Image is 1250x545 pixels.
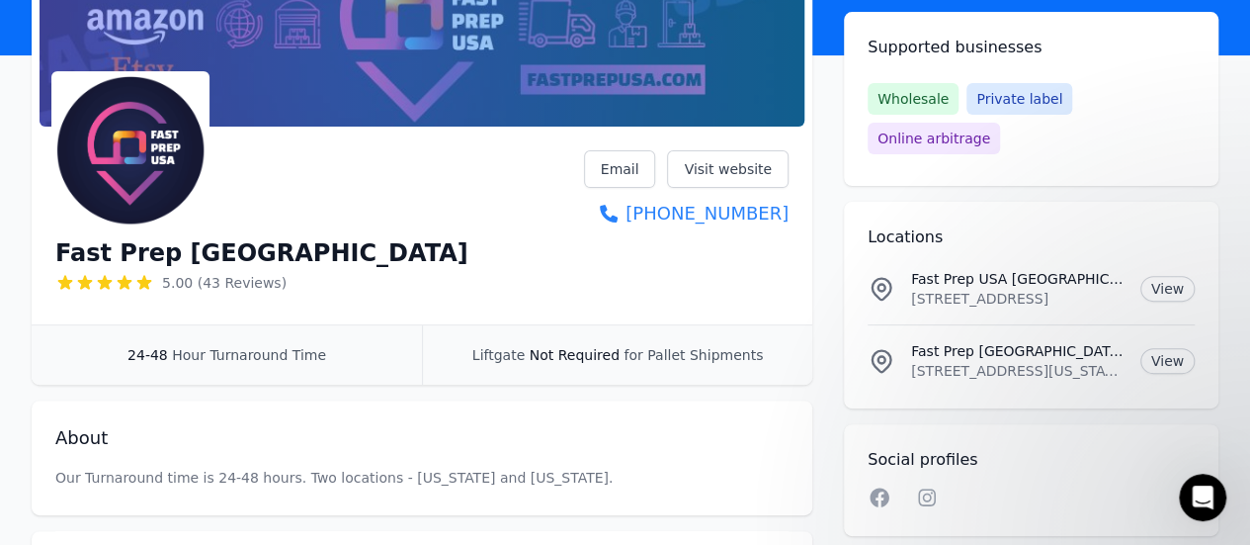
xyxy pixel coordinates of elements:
[172,347,326,363] span: Hour Turnaround Time
[911,361,1125,381] p: [STREET_ADDRESS][US_STATE]
[911,269,1125,289] p: Fast Prep USA [GEOGRAPHIC_DATA]
[868,448,1195,472] h2: Social profiles
[868,226,1195,249] h2: Locations
[162,273,287,293] span: 5.00 (43 Reviews)
[472,347,525,363] span: Liftgate
[1140,348,1195,374] a: View
[868,36,1195,59] h2: Supported businesses
[911,289,1125,309] p: [STREET_ADDRESS]
[868,123,1000,154] span: Online arbitrage
[911,341,1125,361] p: Fast Prep [GEOGRAPHIC_DATA] Location
[55,468,789,488] p: Our Turnaround time is 24-48 hours. Two locations - [US_STATE] and [US_STATE].
[1140,276,1195,302] a: View
[127,347,168,363] span: 24-48
[55,75,206,226] img: Fast Prep USA
[667,150,789,188] a: Visit website
[530,347,620,363] span: Not Required
[1179,474,1226,521] iframe: Intercom live chat
[966,83,1072,115] span: Private label
[55,237,468,269] h1: Fast Prep [GEOGRAPHIC_DATA]
[868,83,958,115] span: Wholesale
[624,347,763,363] span: for Pallet Shipments
[55,424,789,452] h2: About
[584,200,789,227] a: [PHONE_NUMBER]
[584,150,656,188] a: Email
